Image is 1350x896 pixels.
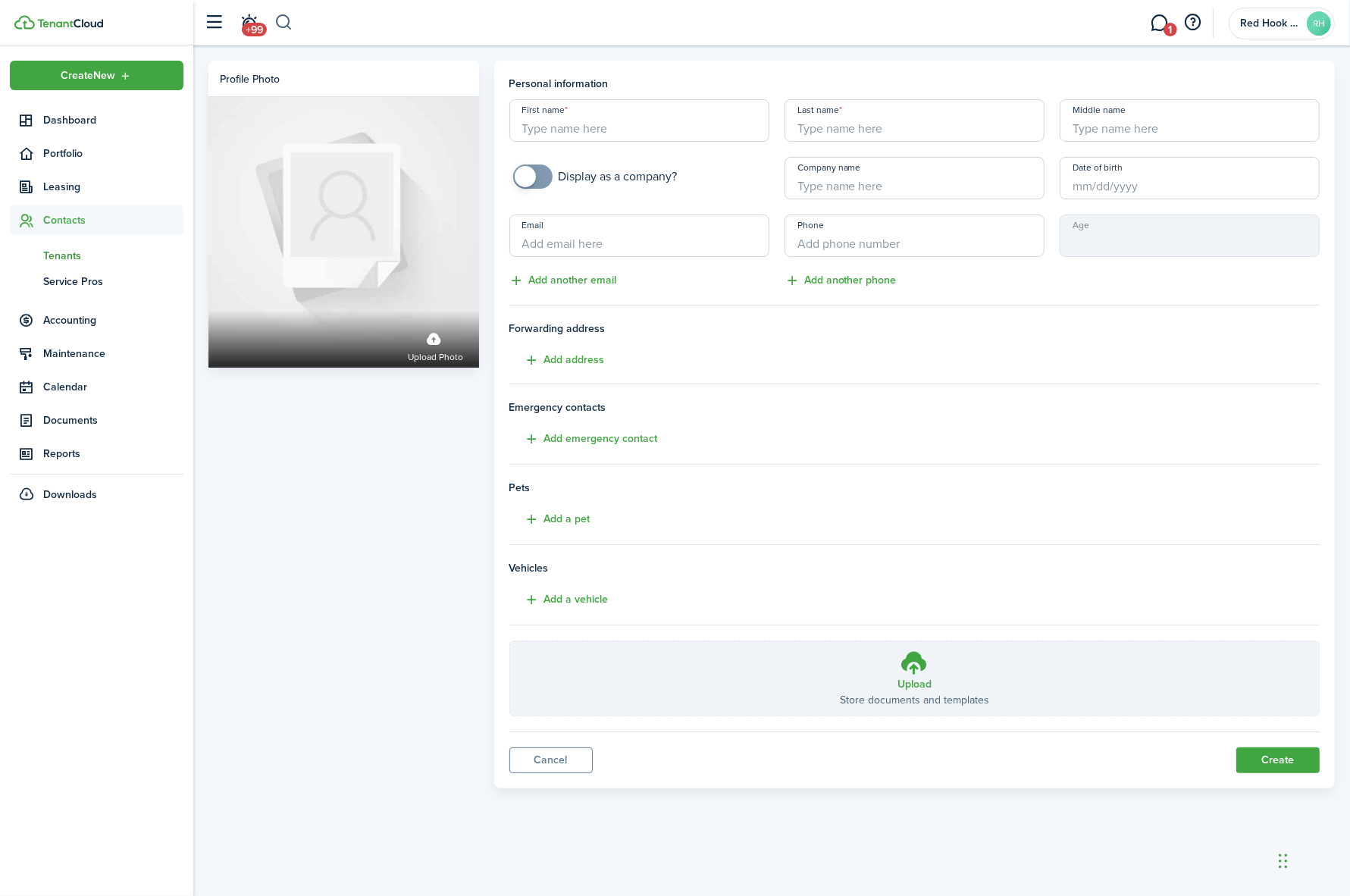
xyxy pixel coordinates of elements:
span: Red Hook Properties [1240,18,1301,29]
avatar-text: RH [1307,11,1331,36]
h4: Personal information [509,76,1320,92]
h4: Pets [509,480,1320,496]
button: Add another phone [785,272,897,290]
h4: Vehicles [509,560,1320,576]
span: +99 [242,23,267,36]
h4: Emergency contacts [509,399,1320,415]
a: Tenants [10,243,183,268]
span: Reports [43,446,183,462]
input: Add phone number [785,215,1045,257]
h3: Upload [897,676,932,692]
button: Open resource center [1180,10,1206,36]
input: Type name here [1060,99,1320,142]
p: Store documents and templates [840,692,989,708]
span: Downloads [43,487,97,503]
button: Add address [509,352,605,369]
div: Drag [1279,838,1288,884]
input: Type name here [785,99,1045,142]
span: Forwarding address [509,321,1320,337]
button: Open sidebar [200,8,229,37]
button: Add emergency contact [509,431,658,448]
a: Messaging [1145,4,1174,42]
img: TenantCloud [14,15,35,30]
a: Service Pros [10,268,183,294]
span: Upload photo [409,350,464,365]
img: TenantCloud [37,19,103,28]
span: Portfolio [43,146,183,161]
button: Add a pet [509,511,590,528]
a: Dashboard [10,105,183,135]
span: 1 [1164,23,1177,36]
input: Type name here [785,157,1045,199]
a: Notifications [235,4,264,42]
button: Add a vehicle [509,591,609,609]
span: Calendar [43,379,183,395]
iframe: Chat Widget [1274,823,1350,896]
span: Create New [61,70,116,81]
button: Create [1236,747,1320,773]
input: Add email here [509,215,769,257]
span: Tenants [43,248,183,264]
a: Cancel [509,747,593,773]
span: Documents [43,412,183,428]
button: Search [274,10,293,36]
span: Contacts [43,212,183,228]
label: Upload photo [409,325,464,365]
span: Leasing [43,179,183,195]
span: Dashboard [43,112,183,128]
span: Maintenance [43,346,183,362]
input: Type name here [509,99,769,142]
button: Open menu [10,61,183,90]
a: Reports [10,439,183,468]
input: mm/dd/yyyy [1060,157,1320,199]
span: Accounting [43,312,183,328]
div: Profile photo [220,71,280,87]
button: Add another email [509,272,617,290]
span: Service Pros [43,274,183,290]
